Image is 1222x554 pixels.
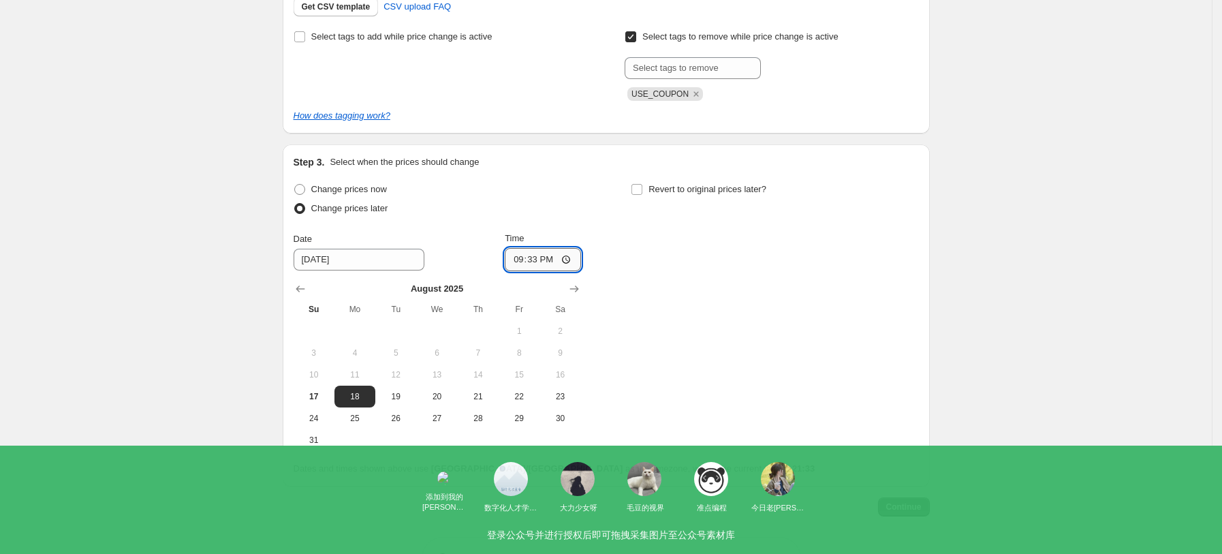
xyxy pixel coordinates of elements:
[539,342,580,364] button: Saturday August 9 2025
[642,31,839,42] span: Select tags to remove while price change is active
[381,391,411,402] span: 19
[330,155,479,169] p: Select when the prices should change
[690,88,702,100] button: Remove USE_COUPON
[504,326,534,337] span: 1
[499,298,539,320] th: Friday
[299,435,329,446] span: 31
[539,364,580,386] button: Saturday August 16 2025
[334,407,375,429] button: Monday August 25 2025
[505,248,581,271] input: 12:00
[299,304,329,315] span: Su
[299,369,329,380] span: 10
[294,249,424,271] input: 8/17/2025
[463,348,493,358] span: 7
[294,342,334,364] button: Sunday August 3 2025
[458,407,499,429] button: Thursday August 28 2025
[499,364,539,386] button: Friday August 15 2025
[375,298,416,320] th: Tuesday
[463,304,493,315] span: Th
[499,386,539,407] button: Friday August 22 2025
[539,386,580,407] button: Saturday August 23 2025
[416,407,457,429] button: Wednesday August 27 2025
[299,391,329,402] span: 17
[539,320,580,342] button: Saturday August 2 2025
[311,184,387,194] span: Change prices now
[505,233,524,243] span: Time
[375,407,416,429] button: Tuesday August 26 2025
[545,369,575,380] span: 16
[458,386,499,407] button: Thursday August 21 2025
[334,386,375,407] button: Monday August 18 2025
[294,407,334,429] button: Sunday August 24 2025
[463,391,493,402] span: 21
[499,320,539,342] button: Friday August 1 2025
[375,364,416,386] button: Tuesday August 12 2025
[294,234,312,244] span: Date
[539,298,580,320] th: Saturday
[311,203,388,213] span: Change prices later
[340,348,370,358] span: 4
[291,279,310,298] button: Show previous month, July 2025
[504,413,534,424] span: 29
[302,1,371,12] span: Get CSV template
[416,364,457,386] button: Wednesday August 13 2025
[299,413,329,424] span: 24
[539,407,580,429] button: Saturday August 30 2025
[340,304,370,315] span: Mo
[416,342,457,364] button: Wednesday August 6 2025
[381,369,411,380] span: 12
[545,413,575,424] span: 30
[416,298,457,320] th: Wednesday
[294,386,334,407] button: Today Sunday August 17 2025
[375,386,416,407] button: Tuesday August 19 2025
[458,364,499,386] button: Thursday August 14 2025
[294,364,334,386] button: Sunday August 10 2025
[340,369,370,380] span: 11
[340,391,370,402] span: 18
[504,369,534,380] span: 15
[422,413,452,424] span: 27
[631,89,689,99] span: USE_COUPON
[311,31,492,42] span: Select tags to add while price change is active
[499,407,539,429] button: Friday August 29 2025
[334,298,375,320] th: Monday
[381,413,411,424] span: 26
[294,298,334,320] th: Sunday
[416,386,457,407] button: Wednesday August 20 2025
[565,279,584,298] button: Show next month, September 2025
[625,57,761,79] input: Select tags to remove
[545,326,575,337] span: 2
[340,413,370,424] span: 25
[334,364,375,386] button: Monday August 11 2025
[422,348,452,358] span: 6
[294,155,325,169] h2: Step 3.
[504,304,534,315] span: Fr
[422,304,452,315] span: We
[545,304,575,315] span: Sa
[334,342,375,364] button: Monday August 4 2025
[294,110,390,121] a: How does tagging work?
[545,348,575,358] span: 9
[375,342,416,364] button: Tuesday August 5 2025
[463,413,493,424] span: 28
[381,304,411,315] span: Tu
[648,184,766,194] span: Revert to original prices later?
[504,348,534,358] span: 8
[294,429,334,451] button: Sunday August 31 2025
[463,369,493,380] span: 14
[381,348,411,358] span: 5
[422,369,452,380] span: 13
[458,298,499,320] th: Thursday
[299,348,329,358] span: 3
[422,391,452,402] span: 20
[499,342,539,364] button: Friday August 8 2025
[458,342,499,364] button: Thursday August 7 2025
[504,391,534,402] span: 22
[545,391,575,402] span: 23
